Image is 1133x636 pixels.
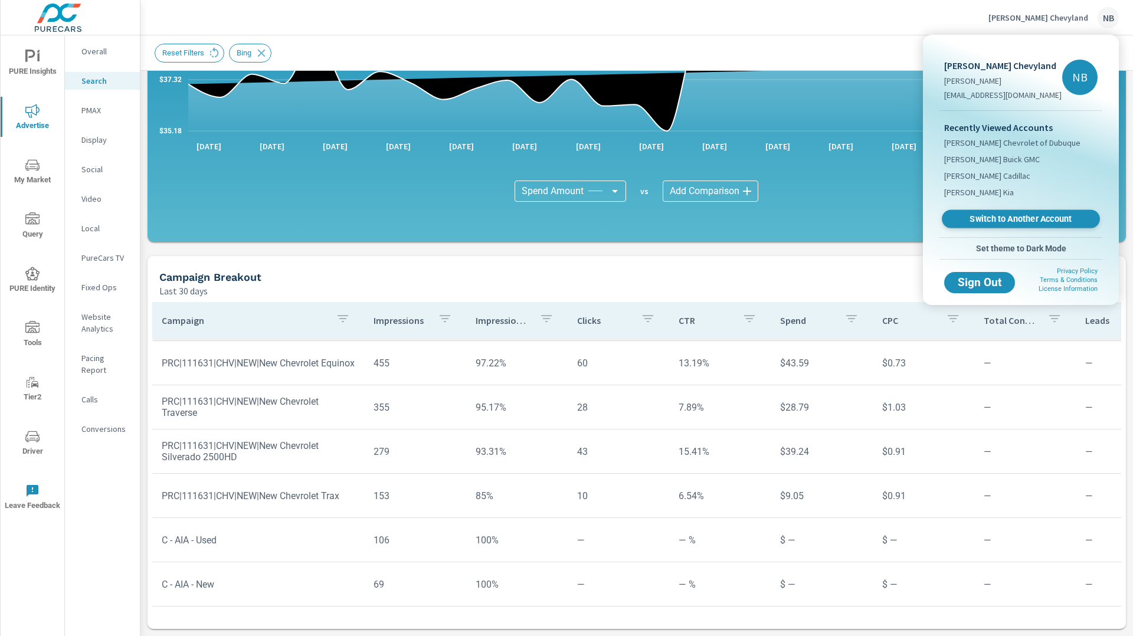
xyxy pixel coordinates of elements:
[944,153,1040,165] span: [PERSON_NAME] Buick GMC
[944,170,1030,182] span: [PERSON_NAME] Cadillac
[944,58,1062,73] p: [PERSON_NAME] Chevyland
[954,277,1006,288] span: Sign Out
[1057,267,1098,275] a: Privacy Policy
[944,89,1062,101] p: [EMAIL_ADDRESS][DOMAIN_NAME]
[939,238,1102,259] button: Set theme to Dark Mode
[942,210,1100,228] a: Switch to Another Account
[944,272,1015,293] button: Sign Out
[944,120,1098,135] p: Recently Viewed Accounts
[948,214,1093,225] span: Switch to Another Account
[944,75,1062,87] p: [PERSON_NAME]
[944,243,1098,254] span: Set theme to Dark Mode
[1040,276,1098,284] a: Terms & Conditions
[1062,60,1098,95] div: NB
[944,186,1014,198] span: [PERSON_NAME] Kia
[1039,285,1098,293] a: License Information
[944,137,1080,149] span: [PERSON_NAME] Chevrolet of Dubuque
